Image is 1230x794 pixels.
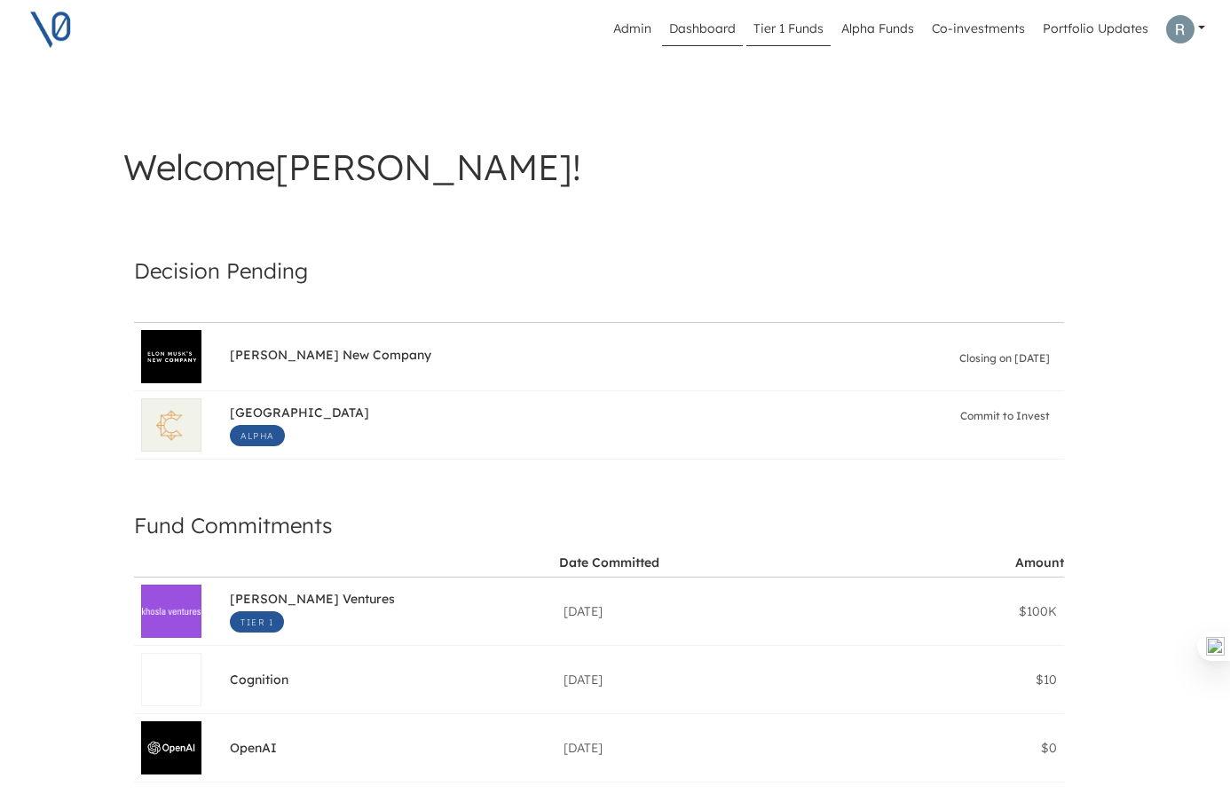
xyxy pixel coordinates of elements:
[123,145,1107,188] h3: Welcome [PERSON_NAME] !
[897,671,1057,688] div: $10
[834,12,921,46] a: Alpha Funds
[559,554,659,570] div: Date Committed
[230,425,285,446] span: Alpha
[960,407,1050,425] span: Commit to Invest
[134,252,1064,289] h4: Decision Pending
[1036,12,1155,46] a: Portfolio Updates
[230,740,277,760] span: OpenAI
[662,12,743,46] a: Dashboard
[134,507,1064,544] h4: Fund Commitments
[606,12,658,46] a: Admin
[230,347,431,367] span: [PERSON_NAME] New Company
[230,591,395,611] span: [PERSON_NAME] Ventures
[230,405,369,425] span: [GEOGRAPHIC_DATA]
[564,602,883,620] div: [DATE]
[142,401,201,450] img: South Park Commons
[564,739,883,757] div: [DATE]
[746,12,831,46] a: Tier 1 Funds
[1206,637,1225,656] img: one_i.png
[230,672,288,692] span: Cognition
[230,611,284,633] span: Tier 1
[564,671,883,688] div: [DATE]
[897,602,1057,620] div: $100K
[925,12,1032,46] a: Co-investments
[1015,554,1064,570] div: Amount
[897,739,1057,757] div: $0
[959,350,1050,367] span: Closing on [DATE]
[1166,15,1195,43] img: Profile
[142,350,201,365] img: Elon Musk's New Company
[28,7,73,51] img: V0 logo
